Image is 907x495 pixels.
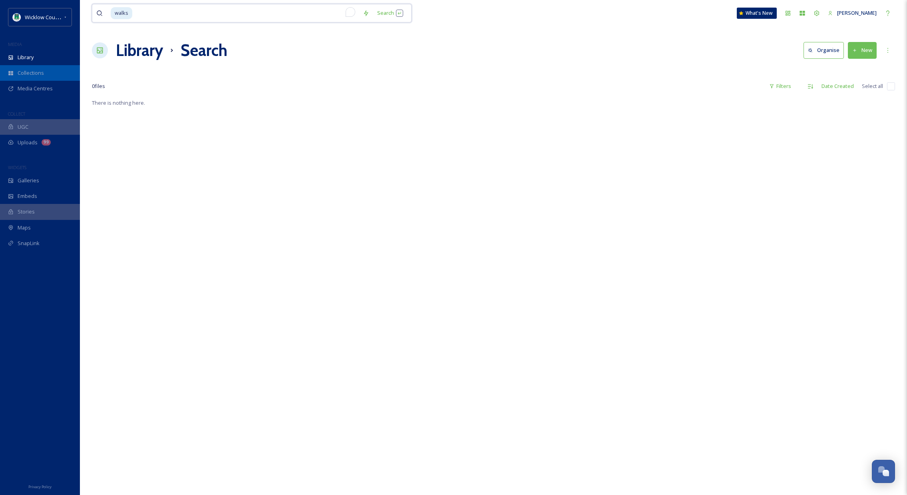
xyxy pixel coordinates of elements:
span: Media Centres [18,85,53,92]
span: Maps [18,224,31,232]
a: What's New [737,8,777,19]
span: WIDGETS [8,164,26,170]
img: download%20(9).png [13,13,21,21]
input: To enrich screen reader interactions, please activate Accessibility in Grammarly extension settings [133,4,359,22]
span: Wicklow County Council [25,13,81,21]
button: Organise [804,42,844,58]
span: 0 file s [92,82,105,90]
span: Library [18,54,34,61]
span: There is nothing here. [92,99,145,106]
span: SnapLink [18,240,40,247]
div: Filters [765,78,795,94]
span: MEDIA [8,41,22,47]
button: Open Chat [872,460,895,483]
span: [PERSON_NAME] [837,9,877,16]
span: Uploads [18,139,38,146]
span: Stories [18,208,35,216]
a: Library [116,38,163,62]
span: Collections [18,69,44,77]
span: COLLECT [8,111,25,117]
div: 99 [42,139,51,146]
div: Date Created [817,78,858,94]
span: Select all [862,82,883,90]
a: Privacy Policy [28,481,52,491]
button: New [848,42,877,58]
a: [PERSON_NAME] [824,5,881,21]
a: Organise [804,42,848,58]
h1: Search [181,38,227,62]
div: Search [373,5,407,21]
span: Privacy Policy [28,484,52,489]
span: Embeds [18,192,37,200]
span: UGC [18,123,28,131]
span: Galleries [18,177,39,184]
span: walks [111,7,132,19]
